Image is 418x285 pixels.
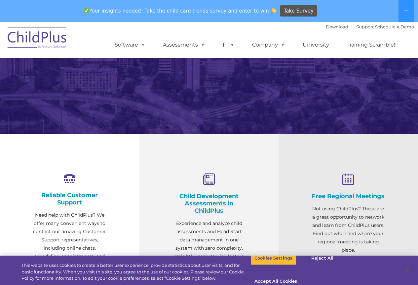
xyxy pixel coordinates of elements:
[356,24,374,29] a: Support
[81,4,279,17] span: Your insights needed! Take the child care trends survey and enter to win!
[84,8,89,13] img: ✅
[216,38,241,52] a: IT
[280,5,317,17] a: Take Survey
[108,38,152,52] a: Software
[312,205,385,254] p: Not using ChildPlus? These are a great opportunity to network and learn from ChildPlus users. Fin...
[246,38,292,52] a: Company
[400,263,415,277] button: Close
[302,251,343,265] button: Reject All
[156,38,212,52] a: Assessments
[326,24,348,29] a: Download
[284,5,314,17] span: Take Survey
[172,219,246,269] p: Experience and analyze child assessments and Head Start data management in one system with zero c...
[33,192,106,206] h4: Reliable Customer Support
[4,22,70,55] img: ChildPlus by Procare Solutions
[172,193,246,214] h4: Child Development Assessments in ChildPlus
[326,24,414,29] font: |
[296,38,336,52] a: University
[92,44,112,49] span: Last name
[92,71,120,76] span: Phone number
[21,262,251,282] div: This website uses cookies to create a better user experience, provide statistics about user visit...
[375,24,414,29] a: Schedule A Demo
[340,38,403,52] a: Training Scramble!!
[271,8,276,13] img: 👏
[33,211,106,269] p: Need help with ChildPlus? We offer many convenient ways to contact our amazing Customer Support r...
[251,251,296,265] button: Cookies Settings
[312,193,385,200] h4: Free Regional Meetings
